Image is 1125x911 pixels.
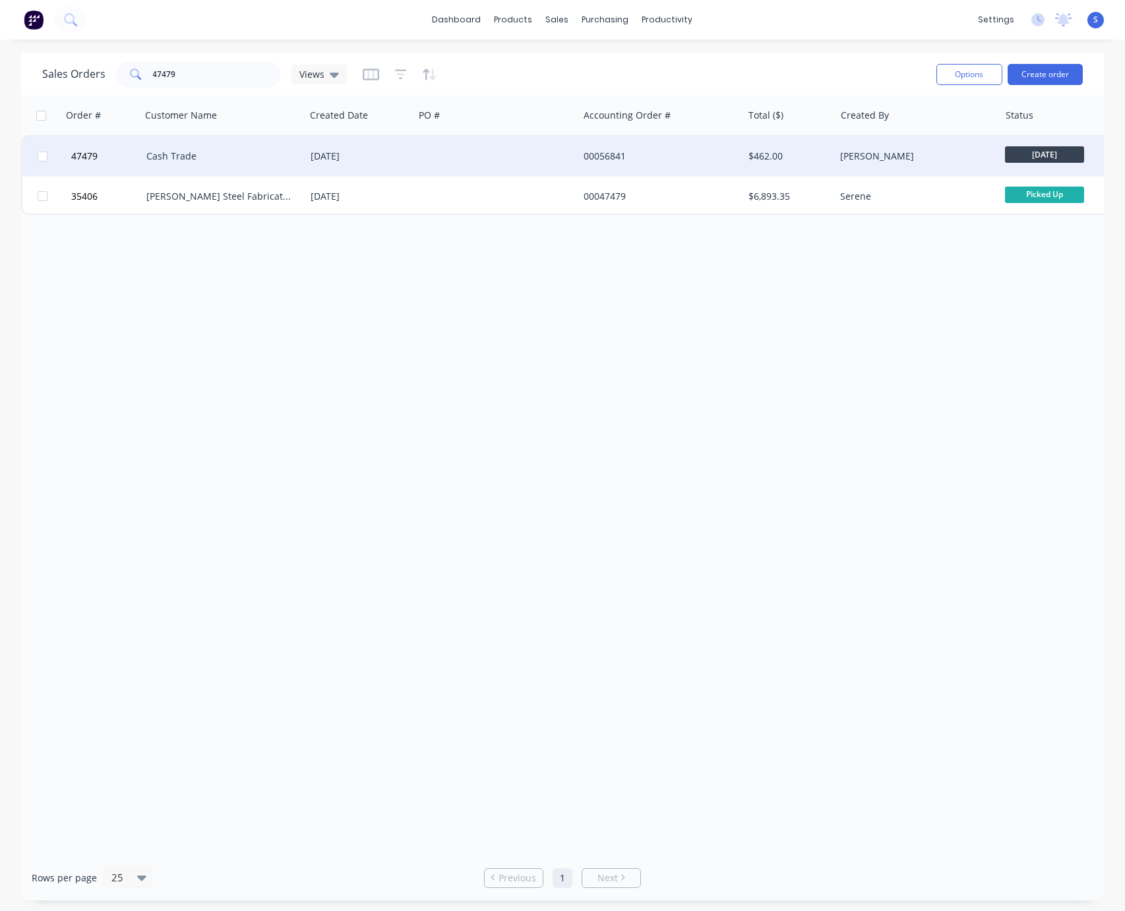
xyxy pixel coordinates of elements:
button: Options [936,64,1002,85]
span: Views [299,67,324,81]
img: Factory [24,10,44,30]
div: sales [539,10,576,30]
div: Status [1006,109,1033,122]
div: 00047479 [584,190,730,203]
span: 35406 [71,190,98,203]
div: $6,893.35 [748,190,826,203]
div: Serene [840,190,987,203]
span: [DATE] [1005,146,1084,163]
span: Picked Up [1005,187,1084,203]
span: Rows per page [32,871,97,885]
div: [PERSON_NAME] Steel Fabrication [146,190,293,203]
div: products [488,10,539,30]
div: PO # [419,109,440,122]
div: 00056841 [584,150,730,163]
button: 47479 [67,136,146,176]
a: Next page [582,871,640,885]
div: [DATE] [311,150,409,163]
a: dashboard [426,10,488,30]
div: settings [971,10,1021,30]
div: Created By [841,109,889,122]
div: $462.00 [748,150,826,163]
div: [PERSON_NAME] [840,150,987,163]
div: Customer Name [145,109,217,122]
div: Created Date [310,109,368,122]
h1: Sales Orders [42,68,106,80]
a: Previous page [485,871,543,885]
div: productivity [636,10,700,30]
span: Next [597,871,618,885]
div: Order # [66,109,101,122]
input: Search... [153,61,282,88]
div: [DATE] [311,190,409,203]
span: S [1093,14,1098,26]
span: 47479 [71,150,98,163]
button: 35406 [67,177,146,216]
div: purchasing [576,10,636,30]
div: Accounting Order # [584,109,671,122]
button: Create order [1008,64,1083,85]
ul: Pagination [479,868,646,888]
div: Total ($) [748,109,783,122]
span: Previous [499,871,536,885]
a: Page 1 is your current page [553,868,572,888]
div: Cash Trade [146,150,293,163]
